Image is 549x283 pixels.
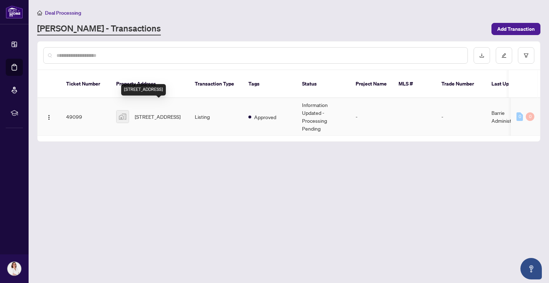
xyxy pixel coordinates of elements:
th: Project Name [350,70,393,98]
th: Last Updated By [486,70,539,98]
img: Profile Icon [8,262,21,275]
img: logo [6,5,23,19]
span: [STREET_ADDRESS] [135,113,180,121]
th: Ticket Number [60,70,110,98]
button: Open asap [520,258,542,279]
span: Add Transaction [497,23,535,35]
td: Barrie Administrator [486,98,539,136]
th: Trade Number [436,70,486,98]
td: - [350,98,393,136]
th: Tags [243,70,296,98]
th: Status [296,70,350,98]
a: [PERSON_NAME] - Transactions [37,23,161,35]
button: download [474,47,490,64]
button: Add Transaction [491,23,540,35]
th: MLS # [393,70,436,98]
button: edit [496,47,512,64]
img: thumbnail-img [117,111,129,123]
div: 0 [526,112,534,121]
div: 0 [516,112,523,121]
span: home [37,10,42,15]
td: Information Updated - Processing Pending [296,98,350,136]
img: Logo [46,114,52,120]
th: Property Address [110,70,189,98]
span: Approved [254,113,276,121]
th: Transaction Type [189,70,243,98]
span: edit [501,53,506,58]
span: Deal Processing [45,10,81,16]
span: download [479,53,484,58]
div: [STREET_ADDRESS] [121,84,166,96]
span: filter [524,53,529,58]
button: Logo [43,111,55,122]
td: 49099 [60,98,110,136]
button: filter [518,47,534,64]
td: - [436,98,486,136]
td: Listing [189,98,243,136]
